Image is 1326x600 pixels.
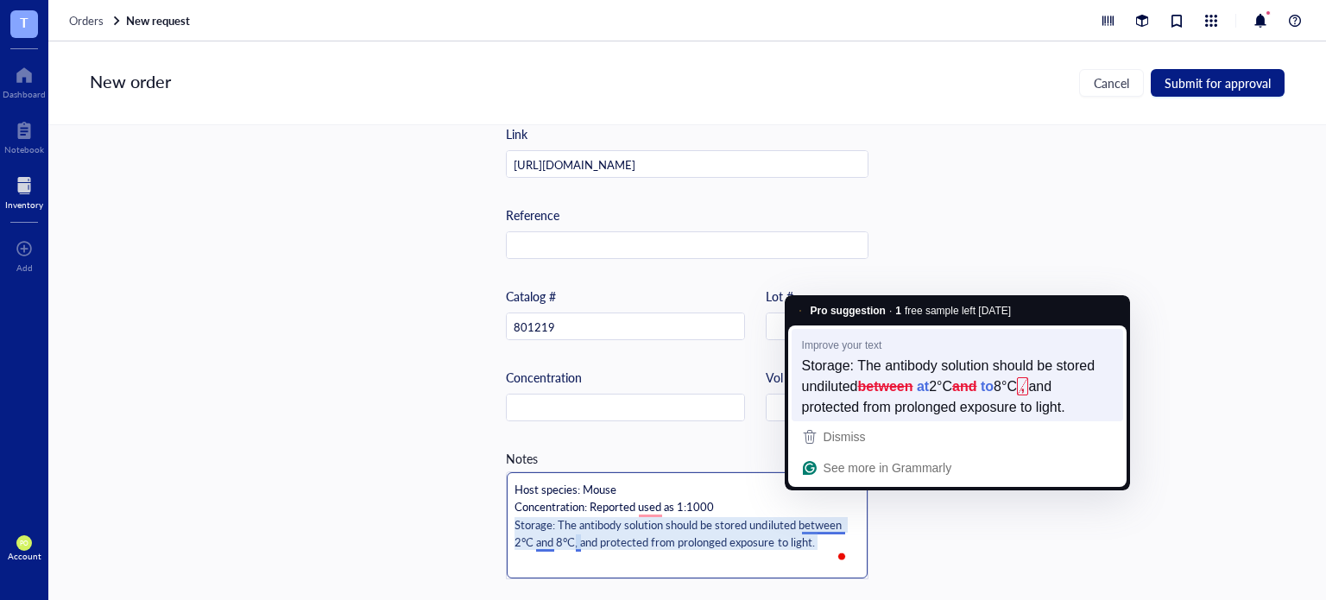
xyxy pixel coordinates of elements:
a: Dashboard [3,61,46,99]
div: Link [506,124,527,143]
a: Inventory [5,172,43,210]
div: Notes [506,449,538,468]
a: Orders [69,13,123,28]
span: T [20,11,28,33]
div: Notebook [4,144,44,155]
a: New request [126,13,193,28]
button: Submit for approval [1151,69,1285,97]
div: Concentration [506,368,582,387]
div: Lot # [766,287,793,306]
button: Cancel [1079,69,1144,97]
textarea: To enrich screen reader interactions, please activate Accessibility in Grammarly extension settings [507,472,868,578]
div: Vol / Mass [766,368,823,387]
span: Orders [69,12,104,28]
a: Notebook [4,117,44,155]
span: PO [20,540,28,547]
div: Account [8,551,41,561]
div: Reference [506,205,559,224]
div: Catalog # [506,287,556,306]
span: Cancel [1094,76,1129,90]
div: New order [90,69,171,97]
div: Dashboard [3,89,46,99]
div: Inventory [5,199,43,210]
div: Add [16,262,33,273]
span: Submit for approval [1165,76,1271,90]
